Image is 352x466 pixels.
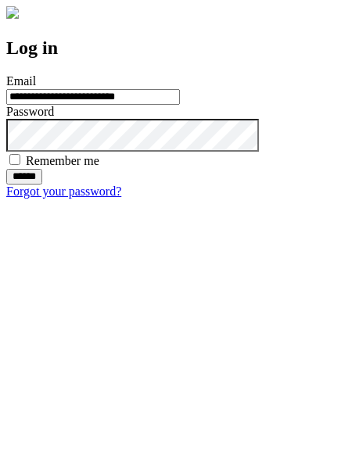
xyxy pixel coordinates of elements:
[6,6,19,19] img: logo-4e3dc11c47720685a147b03b5a06dd966a58ff35d612b21f08c02c0306f2b779.png
[6,38,346,59] h2: Log in
[6,185,121,198] a: Forgot your password?
[26,154,99,167] label: Remember me
[6,105,54,118] label: Password
[6,74,36,88] label: Email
